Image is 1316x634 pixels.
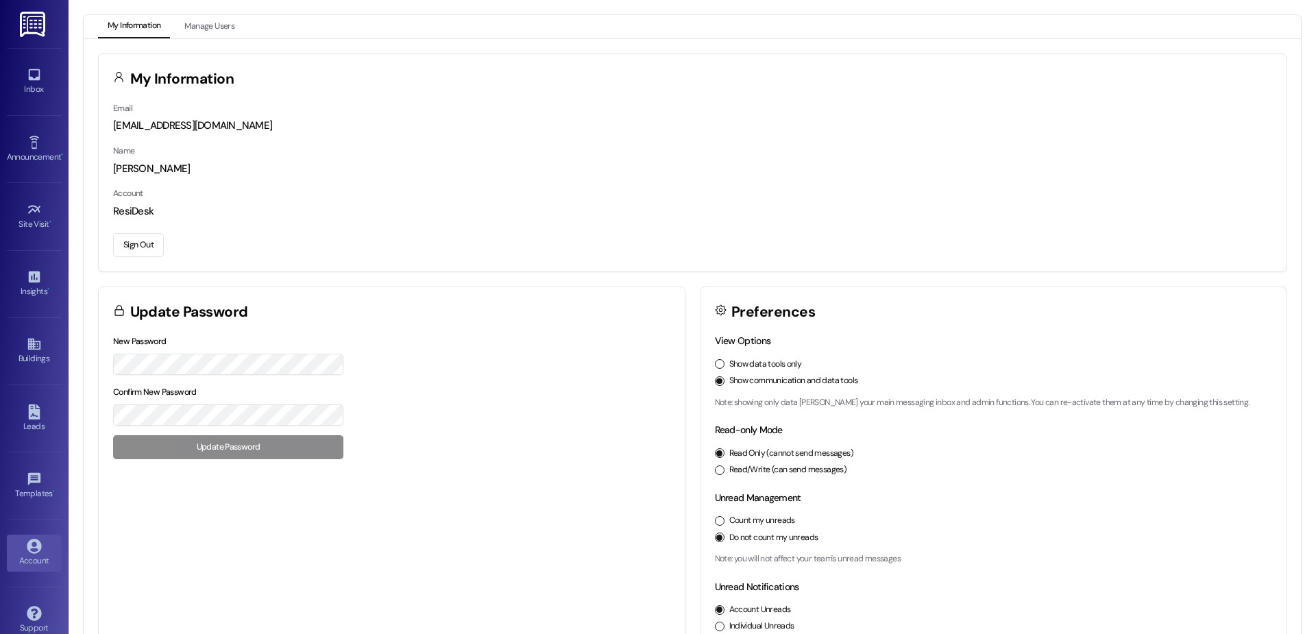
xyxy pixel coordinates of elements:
[7,265,62,302] a: Insights •
[113,233,164,257] button: Sign Out
[98,15,170,38] button: My Information
[113,145,135,156] label: Name
[113,103,132,114] label: Email
[729,515,795,527] label: Count my unreads
[715,424,783,436] label: Read-only Mode
[729,604,791,616] label: Account Unreads
[113,387,197,398] label: Confirm New Password
[715,334,771,347] label: View Options
[729,464,847,476] label: Read/Write (can send messages)
[715,553,1272,565] p: Note: you will not affect your team's unread messages
[7,467,62,504] a: Templates •
[113,336,167,347] label: New Password
[49,217,51,227] span: •
[175,15,244,38] button: Manage Users
[113,204,1271,219] div: ResiDesk
[7,198,62,235] a: Site Visit •
[729,532,818,544] label: Do not count my unreads
[61,150,63,160] span: •
[53,487,55,496] span: •
[715,581,799,593] label: Unread Notifications
[113,162,1271,176] div: [PERSON_NAME]
[113,188,143,199] label: Account
[7,535,62,572] a: Account
[715,491,801,504] label: Unread Management
[20,12,48,37] img: ResiDesk Logo
[729,448,853,460] label: Read Only (cannot send messages)
[47,284,49,294] span: •
[729,620,794,633] label: Individual Unreads
[729,358,802,371] label: Show data tools only
[130,72,234,86] h3: My Information
[729,375,858,387] label: Show communication and data tools
[715,397,1272,409] p: Note: showing only data [PERSON_NAME] your main messaging inbox and admin functions. You can re-a...
[130,305,248,319] h3: Update Password
[7,332,62,369] a: Buildings
[113,119,1271,133] div: [EMAIL_ADDRESS][DOMAIN_NAME]
[731,305,815,319] h3: Preferences
[7,63,62,100] a: Inbox
[7,400,62,437] a: Leads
